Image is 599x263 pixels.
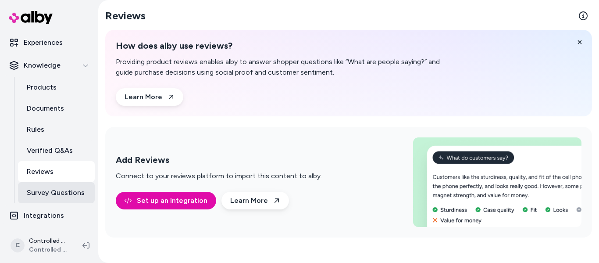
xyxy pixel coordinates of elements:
[116,155,322,166] h2: Add Reviews
[5,231,75,259] button: CControlled Chaos ShopifyControlled Chaos
[29,237,68,245] p: Controlled Chaos Shopify
[4,32,95,53] a: Experiences
[18,77,95,98] a: Products
[105,9,146,23] h2: Reviews
[18,119,95,140] a: Rules
[24,210,64,221] p: Integrations
[413,137,581,227] img: Add Reviews
[18,98,95,119] a: Documents
[116,40,453,51] h2: How does alby use reviews?
[24,37,63,48] p: Experiences
[18,182,95,203] a: Survey Questions
[221,192,289,209] a: Learn More
[24,60,61,71] p: Knowledge
[4,55,95,76] button: Knowledge
[18,161,95,182] a: Reviews
[116,57,453,78] p: Providing product reviews enables alby to answer shopper questions like “What are people saying?”...
[116,171,322,181] p: Connect to your reviews platform to import this content to alby.
[27,124,44,135] p: Rules
[29,245,68,254] span: Controlled Chaos
[11,238,25,252] span: C
[116,192,216,209] a: Set up an Integration
[9,11,53,24] img: alby Logo
[27,103,64,114] p: Documents
[18,140,95,161] a: Verified Q&As
[27,145,73,156] p: Verified Q&As
[116,88,183,106] a: Learn More
[27,166,53,177] p: Reviews
[4,205,95,226] a: Integrations
[27,82,57,93] p: Products
[27,187,85,198] p: Survey Questions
